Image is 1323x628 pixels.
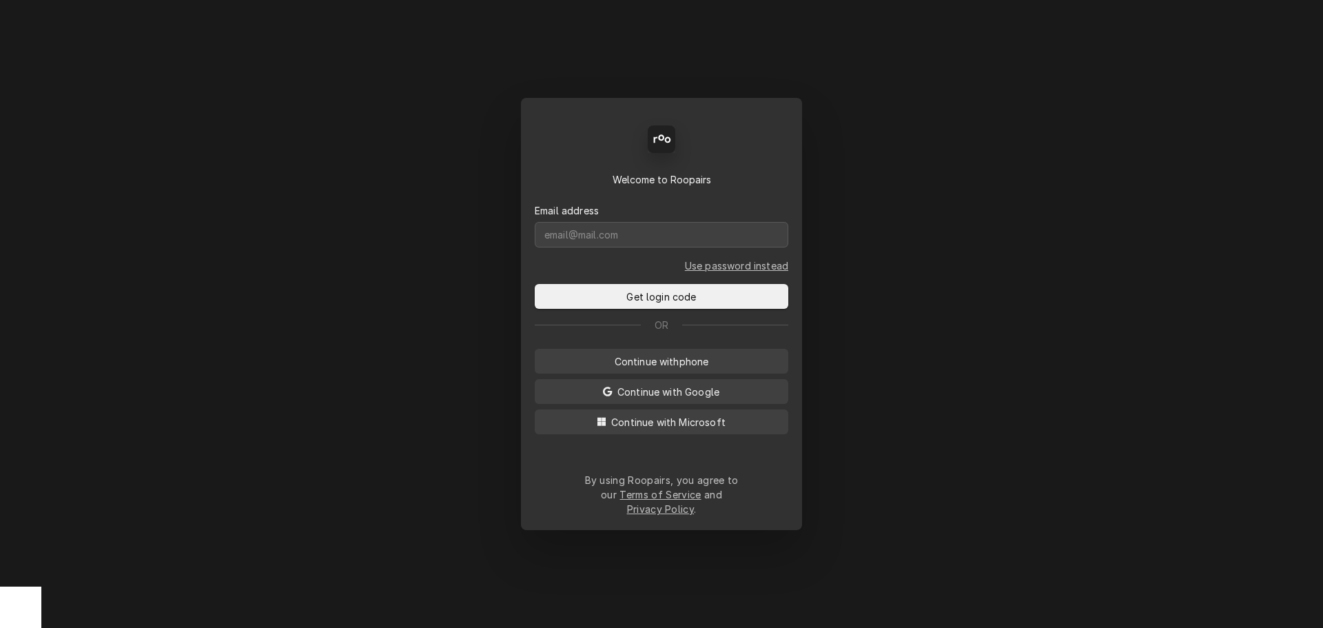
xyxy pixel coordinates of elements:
[624,290,699,304] span: Get login code
[685,259,788,273] a: Go to Email and password form
[535,203,599,218] label: Email address
[535,409,788,434] button: Continue with Microsoft
[619,489,701,500] a: Terms of Service
[608,415,728,429] span: Continue with Microsoft
[535,318,788,332] div: Or
[535,379,788,404] button: Continue with Google
[612,354,712,369] span: Continue with phone
[535,172,788,187] div: Welcome to Roopairs
[535,349,788,374] button: Continue withphone
[627,503,694,515] a: Privacy Policy
[535,284,788,309] button: Get login code
[584,473,739,516] div: By using Roopairs, you agree to our and .
[615,385,722,399] span: Continue with Google
[535,222,788,247] input: email@mail.com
